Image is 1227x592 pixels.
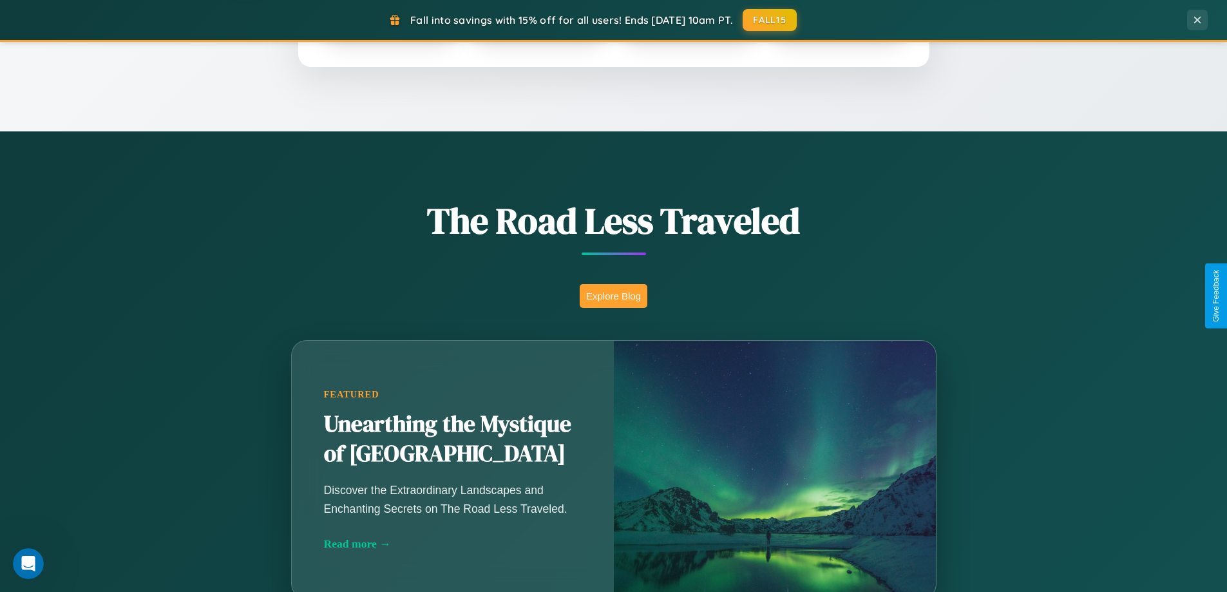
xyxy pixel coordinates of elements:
p: Discover the Extraordinary Landscapes and Enchanting Secrets on The Road Less Traveled. [324,481,582,517]
span: Fall into savings with 15% off for all users! Ends [DATE] 10am PT. [410,14,733,26]
h1: The Road Less Traveled [227,196,1000,245]
button: FALL15 [743,9,797,31]
div: Featured [324,389,582,400]
button: Explore Blog [580,284,647,308]
iframe: Intercom live chat [13,548,44,579]
div: Read more → [324,537,582,551]
h2: Unearthing the Mystique of [GEOGRAPHIC_DATA] [324,410,582,469]
div: Give Feedback [1212,270,1221,322]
